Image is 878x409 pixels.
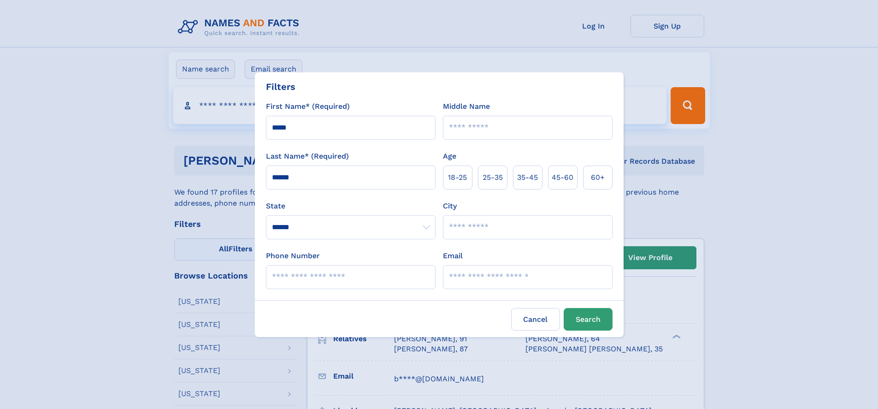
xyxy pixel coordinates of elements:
span: 35‑45 [517,172,538,183]
label: Email [443,250,463,261]
label: Cancel [511,308,560,331]
label: Last Name* (Required) [266,151,349,162]
label: Middle Name [443,101,490,112]
label: First Name* (Required) [266,101,350,112]
button: Search [564,308,613,331]
label: Phone Number [266,250,320,261]
label: Age [443,151,456,162]
label: State [266,201,436,212]
span: 25‑35 [483,172,503,183]
div: Filters [266,80,295,94]
span: 60+ [591,172,605,183]
span: 45‑60 [552,172,573,183]
span: 18‑25 [448,172,467,183]
label: City [443,201,457,212]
